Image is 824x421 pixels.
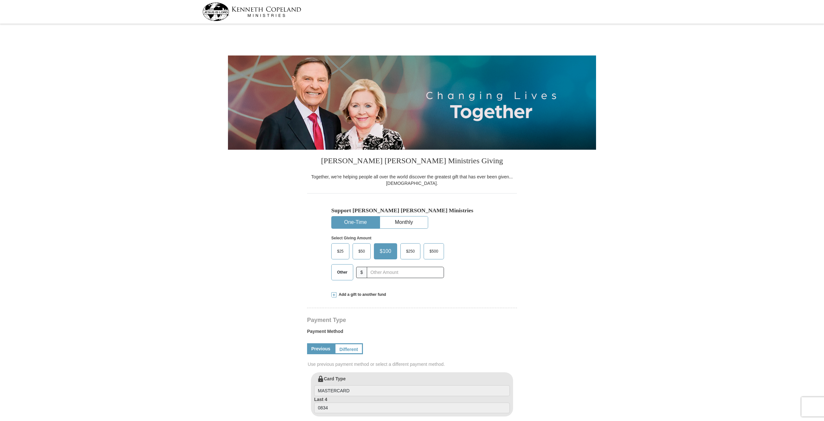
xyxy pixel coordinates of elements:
span: $500 [426,246,441,256]
label: Payment Method [307,328,517,338]
h4: Payment Type [307,317,517,323]
span: Add a gift to another fund [336,292,386,297]
span: Use previous payment method or select a different payment method. [308,361,518,367]
div: Together, we're helping people all over the world discover the greatest gift that has ever been g... [307,174,517,186]
label: Last 4 [314,396,510,414]
img: kcm-header-logo.svg [202,3,301,21]
span: $250 [403,246,418,256]
input: Card Type [314,385,510,396]
label: Card Type [314,376,510,396]
button: One-Time [332,216,379,228]
a: Different [335,343,363,354]
span: $50 [355,246,368,256]
h5: Support [PERSON_NAME] [PERSON_NAME] Ministries [331,207,493,214]
span: Other [334,267,351,277]
h3: [PERSON_NAME] [PERSON_NAME] Ministries Giving [307,150,517,174]
input: Last 4 [314,403,510,414]
span: $25 [334,246,347,256]
span: $ [356,267,367,278]
a: Previous [307,343,335,354]
span: $100 [376,246,395,256]
button: Monthly [380,216,428,228]
input: Other Amount [367,267,444,278]
strong: Select Giving Amount [331,236,371,240]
